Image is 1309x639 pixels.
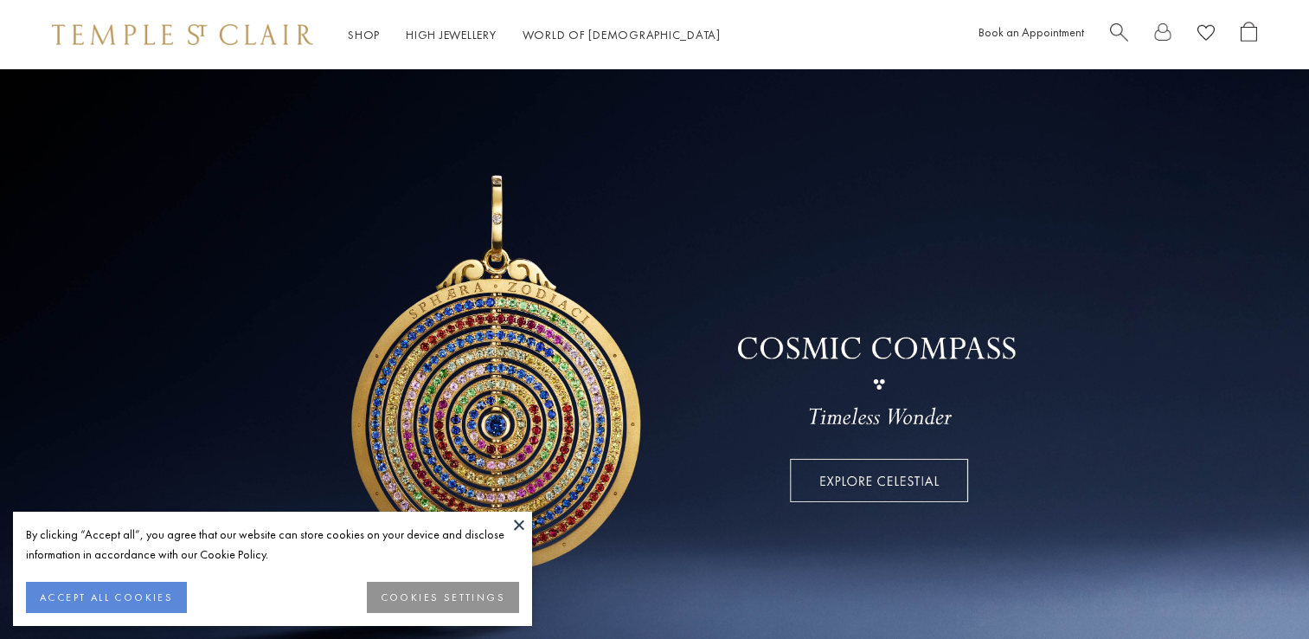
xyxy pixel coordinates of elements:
[406,27,497,42] a: High JewelleryHigh Jewellery
[26,525,519,565] div: By clicking “Accept all”, you agree that our website can store cookies on your device and disclos...
[979,24,1084,40] a: Book an Appointment
[1110,22,1128,48] a: Search
[523,27,721,42] a: World of [DEMOGRAPHIC_DATA]World of [DEMOGRAPHIC_DATA]
[348,24,721,46] nav: Main navigation
[1241,22,1257,48] a: Open Shopping Bag
[52,24,313,45] img: Temple St. Clair
[1222,558,1292,622] iframe: Gorgias live chat messenger
[348,27,380,42] a: ShopShop
[26,582,187,613] button: ACCEPT ALL COOKIES
[367,582,519,613] button: COOKIES SETTINGS
[1197,22,1215,48] a: View Wishlist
